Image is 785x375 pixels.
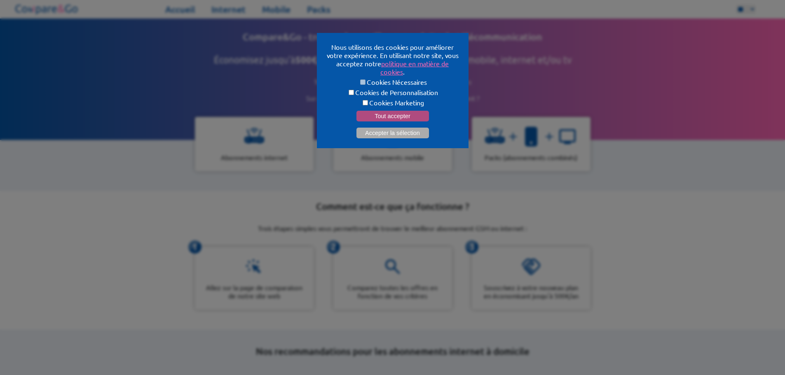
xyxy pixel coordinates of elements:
label: Cookies Nécessaires [327,78,459,86]
label: Cookies de Personnalisation [327,88,459,96]
input: Cookies Marketing [363,100,368,105]
a: politique en matière de cookies [380,59,449,76]
button: Tout accepter [356,111,429,121]
p: Nous utilisons des cookies pour améliorer votre expérience. En utilisant notre site, vous accepte... [327,43,459,76]
input: Cookies Nécessaires [360,79,366,85]
input: Cookies de Personnalisation [349,90,354,95]
button: Accepter la sélection [356,128,429,138]
label: Cookies Marketing [327,98,459,107]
